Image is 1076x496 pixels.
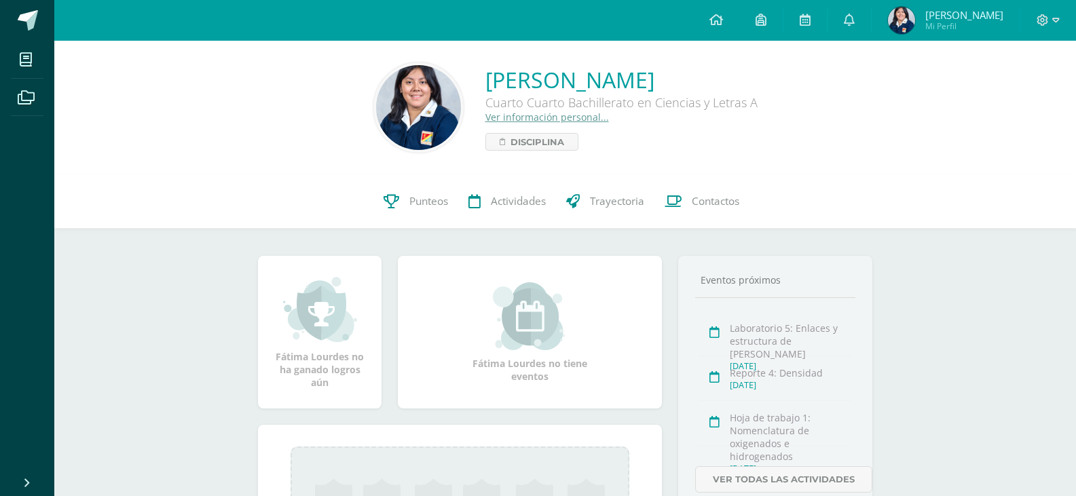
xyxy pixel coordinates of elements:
a: Actividades [458,174,556,229]
div: Reporte 4: Densidad [730,366,851,379]
div: Fátima Lourdes no tiene eventos [462,282,598,383]
span: Punteos [409,194,448,208]
span: Disciplina [511,134,564,150]
div: [DATE] [730,379,851,391]
a: Ver todas las actividades [695,466,872,493]
a: [PERSON_NAME] [485,65,758,94]
span: Contactos [692,194,739,208]
a: Contactos [654,174,749,229]
img: achievement_small.png [283,275,357,343]
div: Eventos próximos [695,273,855,286]
div: Hoja de trabajo 1: Nomenclatura de oxigenados e hidrogenados [730,411,851,463]
div: [DATE] [730,463,851,474]
span: [PERSON_NAME] [925,8,1003,22]
a: Punteos [373,174,458,229]
img: event_small.png [493,282,567,350]
img: 771e55389e3dfe06d02ad328d847cce3.png [376,65,461,150]
span: Mi Perfil [925,20,1003,32]
div: Laboratorio 5: Enlaces y estructura de [PERSON_NAME] [730,322,851,360]
span: Actividades [491,194,546,208]
div: Cuarto Cuarto Bachillerato en Ciencias y Letras A [485,94,758,111]
div: Fátima Lourdes no ha ganado logros aún [272,275,368,389]
span: Trayectoria [590,194,644,208]
img: 386b97ca6dcc00f2af1beca8e69eb8b0.png [888,7,915,34]
a: Trayectoria [556,174,654,229]
a: Ver información personal... [485,111,609,123]
a: Disciplina [485,133,578,151]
